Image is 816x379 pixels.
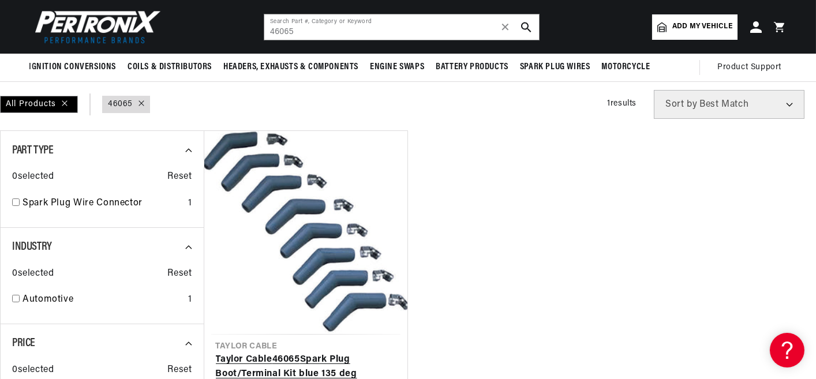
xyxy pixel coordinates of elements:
span: Coils & Distributors [128,61,212,73]
span: 0 selected [12,170,54,185]
span: 0 selected [12,267,54,282]
span: Battery Products [436,61,508,73]
span: Motorcycle [601,61,650,73]
span: Price [12,337,35,349]
summary: Engine Swaps [364,54,430,81]
input: Search Part #, Category or Keyword [264,14,539,40]
summary: Motorcycle [596,54,656,81]
a: Add my vehicle [652,14,738,40]
span: 0 selected [12,363,54,378]
summary: Headers, Exhausts & Components [218,54,364,81]
img: Pertronix [29,7,162,47]
span: Part Type [12,145,53,156]
span: Product Support [717,61,781,74]
a: Automotive [23,292,184,307]
div: 1 [188,196,192,211]
summary: Ignition Conversions [29,54,122,81]
span: Reset [168,267,192,282]
span: Sort by [665,100,697,109]
span: Industry [12,241,52,253]
span: Headers, Exhausts & Components [223,61,358,73]
summary: Product Support [717,54,787,81]
select: Sort by [654,90,804,119]
a: Spark Plug Wire Connector [23,196,184,211]
span: Add my vehicle [672,21,732,32]
span: Reset [168,170,192,185]
span: Reset [168,363,192,378]
summary: Spark Plug Wires [514,54,596,81]
summary: Coils & Distributors [122,54,218,81]
button: search button [514,14,539,40]
span: Ignition Conversions [29,61,116,73]
summary: Battery Products [430,54,514,81]
span: Engine Swaps [370,61,424,73]
span: Spark Plug Wires [520,61,590,73]
a: 46065 [108,98,133,111]
span: 1 results [607,99,637,108]
div: 1 [188,292,192,307]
